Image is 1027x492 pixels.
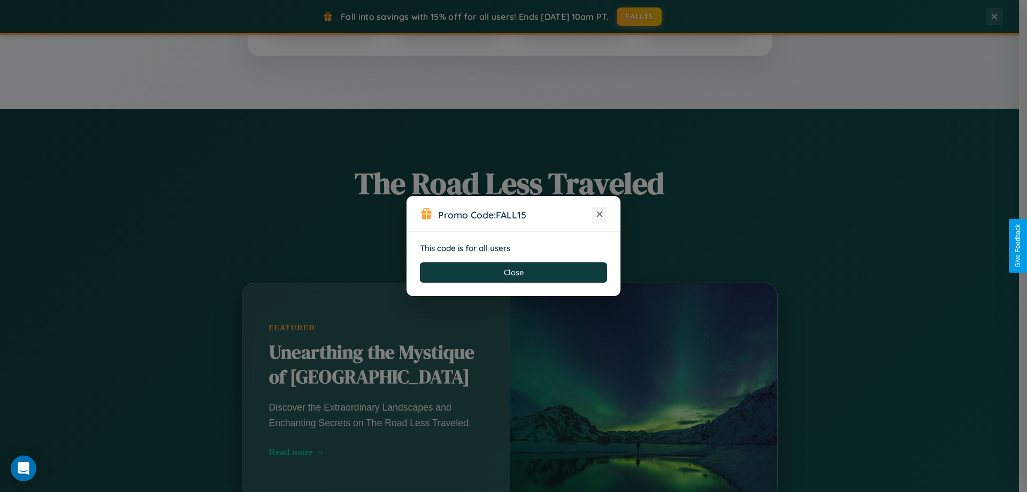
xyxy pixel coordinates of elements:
b: FALL15 [496,209,526,221]
strong: This code is for all users [420,243,510,253]
div: Give Feedback [1014,224,1022,268]
div: Open Intercom Messenger [11,456,36,481]
h3: Promo Code: [438,209,592,221]
button: Close [420,262,607,283]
